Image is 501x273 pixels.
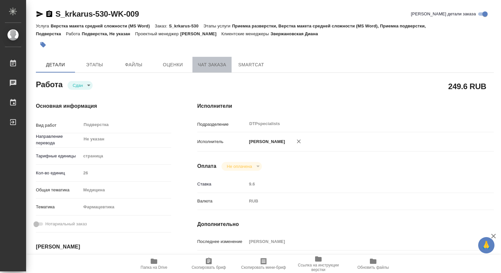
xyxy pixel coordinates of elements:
[36,170,81,176] p: Кол-во единиц
[141,265,167,270] span: Папка на Drive
[481,238,492,252] span: 🙏
[235,61,267,69] span: SmartCat
[191,265,226,270] span: Скопировать бриф
[196,61,228,69] span: Чат заказа
[197,102,494,110] h4: Исполнители
[197,220,494,228] h4: Дополнительно
[197,121,247,128] p: Подразделение
[36,24,51,28] p: Услуга
[247,138,285,145] p: [PERSON_NAME]
[36,38,50,52] button: Добавить тэг
[221,162,262,171] div: Сдан
[36,187,81,193] p: Общая тематика
[197,138,247,145] p: Исполнитель
[157,61,189,69] span: Оценки
[81,185,171,196] div: Медицина
[55,9,139,18] a: S_krkarus-530-WK-009
[357,265,389,270] span: Обновить файлы
[346,255,401,273] button: Обновить файлы
[127,255,181,273] button: Папка на Drive
[247,196,469,207] div: RUB
[292,134,306,149] button: Удалить исполнителя
[221,31,271,36] p: Клиентские менеджеры
[36,243,171,251] h4: [PERSON_NAME]
[36,102,171,110] h4: Основная информация
[241,265,286,270] span: Скопировать мини-бриф
[448,81,486,92] h2: 249.6 RUB
[66,31,82,36] p: Работа
[68,81,93,90] div: Сдан
[155,24,169,28] p: Заказ:
[270,31,323,36] p: Звержановская Диана
[36,122,81,129] p: Вид работ
[291,255,346,273] button: Ссылка на инструкции верстки
[197,181,247,187] p: Ставка
[411,11,476,17] span: [PERSON_NAME] детали заказа
[40,61,71,69] span: Детали
[478,237,494,253] button: 🙏
[295,263,342,272] span: Ссылка на инструкции верстки
[71,83,85,88] button: Сдан
[204,24,232,28] p: Этапы услуги
[81,151,171,162] div: страница
[51,24,155,28] p: Верстка макета средней сложности (MS Word)
[79,61,110,69] span: Этапы
[197,238,247,245] p: Последнее изменение
[197,198,247,204] p: Валюта
[82,31,135,36] p: Подверстка, Не указан
[169,24,204,28] p: S_krkarus-530
[36,78,63,90] h2: Работа
[36,153,81,159] p: Тарифные единицы
[36,204,81,210] p: Тематика
[81,168,171,178] input: Пустое поле
[36,133,81,146] p: Направление перевода
[236,255,291,273] button: Скопировать мини-бриф
[197,162,217,170] h4: Оплата
[45,10,53,18] button: Скопировать ссылку
[247,237,469,246] input: Пустое поле
[81,201,171,213] div: Фармацевтика
[225,164,254,169] button: Не оплачена
[247,179,469,189] input: Пустое поле
[135,31,180,36] p: Проектный менеджер
[118,61,149,69] span: Файлы
[180,31,221,36] p: [PERSON_NAME]
[181,255,236,273] button: Скопировать бриф
[45,221,87,227] span: Нотариальный заказ
[36,10,44,18] button: Скопировать ссылку для ЯМессенджера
